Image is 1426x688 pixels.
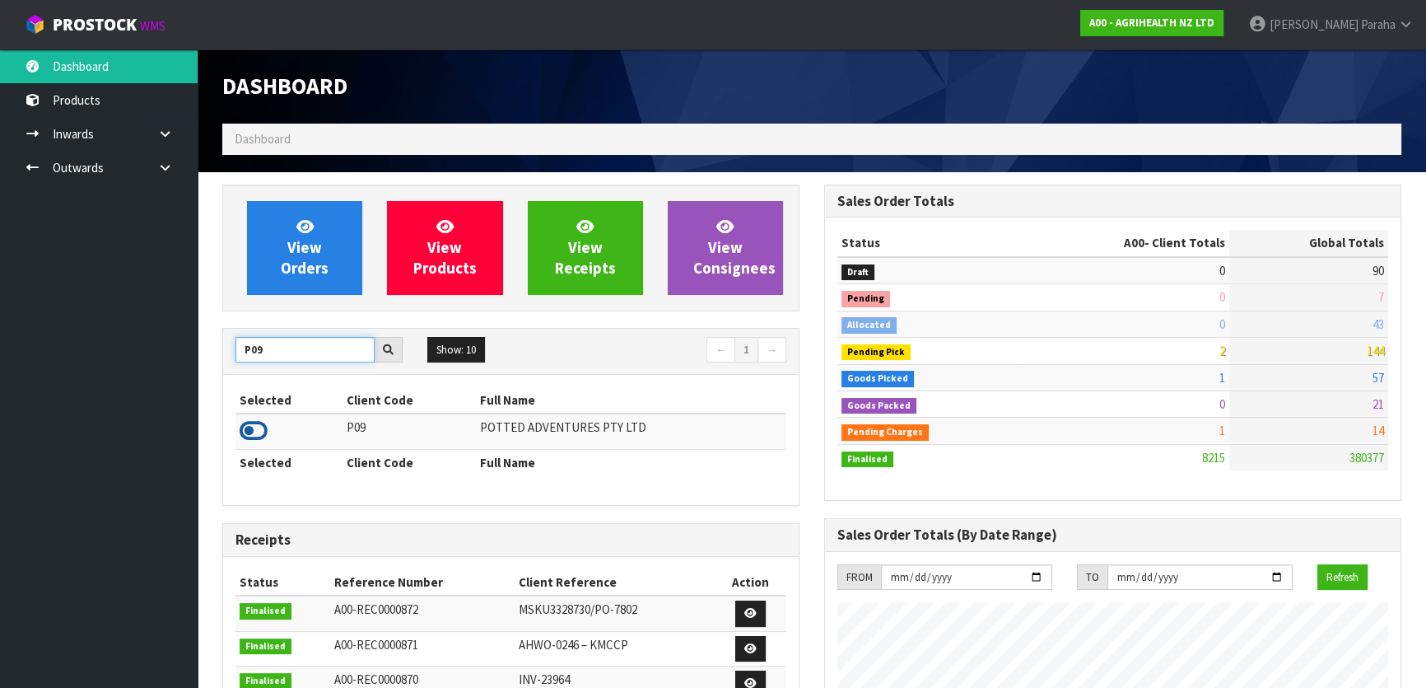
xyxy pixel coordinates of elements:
td: POTTED ADVENTURES PTY LTD [476,414,786,449]
span: Goods Packed [841,398,916,414]
span: 14 [1372,423,1384,438]
span: INV-23964 [519,672,570,687]
span: 90 [1372,263,1384,278]
span: AHWO-0246 – KMCCP [519,637,628,653]
span: 144 [1367,343,1384,358]
span: A00-REC0000871 [334,637,418,653]
a: ViewProducts [387,201,502,295]
th: Status [235,569,330,596]
button: Show: 10 [427,337,485,363]
span: Pending [841,291,890,307]
span: View Consignees [693,217,776,278]
th: - Client Totals [1019,230,1229,256]
span: 57 [1372,370,1384,386]
span: 7 [1378,289,1384,305]
span: [PERSON_NAME] [1270,16,1358,32]
span: View Orders [281,217,329,278]
th: Client Reference [515,569,715,596]
td: P09 [343,414,476,449]
span: 0 [1219,316,1225,332]
span: Finalised [240,639,291,655]
h3: Receipts [235,532,786,548]
th: Status [837,230,1019,256]
th: Selected [235,387,343,414]
span: Pending Charges [841,424,929,441]
span: 21 [1372,396,1384,412]
span: Pending Pick [841,344,911,361]
a: A00 - AGRIHEALTH NZ LTD [1080,10,1223,36]
h3: Sales Order Totals (By Date Range) [837,527,1388,543]
span: ProStock [53,14,137,35]
a: 1 [734,337,758,363]
div: FROM [837,564,881,591]
th: Client Code [343,449,476,475]
th: Reference Number [330,569,515,596]
a: ViewReceipts [528,201,643,295]
span: Draft [841,264,874,281]
th: Full Name [476,449,786,475]
a: ViewOrders [247,201,362,295]
th: Full Name [476,387,786,414]
span: 1 [1219,370,1225,386]
span: 0 [1219,263,1225,278]
span: Finalised [841,452,893,468]
span: View Products [413,217,477,278]
th: Global Totals [1229,230,1388,256]
a: ViewConsignees [668,201,783,295]
h3: Sales Order Totals [837,194,1388,209]
span: 0 [1219,396,1225,412]
span: 1 [1219,423,1225,438]
span: A00 [1124,235,1144,250]
img: cube-alt.png [25,14,45,35]
span: 43 [1372,316,1384,332]
span: Finalised [240,603,291,620]
span: Dashboard [235,131,291,147]
button: Refresh [1317,564,1368,591]
th: Selected [235,449,343,475]
th: Client Code [343,387,476,414]
span: Paraha [1361,16,1396,32]
span: Dashboard [222,72,347,101]
span: A00-REC0000872 [334,601,418,617]
span: Allocated [841,317,897,334]
input: Search clients [235,337,375,363]
span: View Receipts [555,217,616,278]
strong: A00 - AGRIHEALTH NZ LTD [1089,16,1214,30]
span: 0 [1219,289,1225,305]
span: 8215 [1202,450,1225,466]
th: Action [715,569,786,596]
a: ← [706,337,735,363]
div: TO [1077,564,1107,591]
span: A00-REC0000870 [334,672,418,687]
nav: Page navigation [524,337,787,366]
small: WMS [140,18,165,34]
span: MSKU3328730/PO-7802 [519,601,637,617]
span: 2 [1219,343,1225,358]
span: 380377 [1349,450,1384,466]
a: → [757,337,786,363]
span: Goods Picked [841,371,914,387]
